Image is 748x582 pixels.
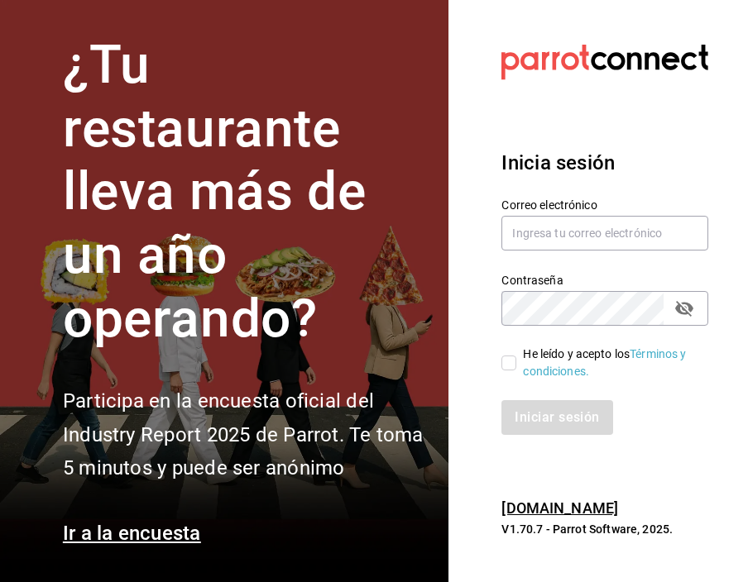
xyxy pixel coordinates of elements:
[501,521,708,537] p: V1.70.7 - Parrot Software, 2025.
[501,148,708,178] h3: Inicia sesión
[63,34,429,351] h1: ¿Tu restaurante lleva más de un año operando?
[501,274,708,285] label: Contraseña
[523,347,686,378] a: Términos y condiciones.
[670,294,698,322] button: passwordField
[63,522,201,545] a: Ir a la encuesta
[501,499,618,517] a: [DOMAIN_NAME]
[501,198,708,210] label: Correo electrónico
[63,384,429,485] h2: Participa en la encuesta oficial del Industry Report 2025 de Parrot. Te toma 5 minutos y puede se...
[523,346,695,380] div: He leído y acepto los
[501,216,708,250] input: Ingresa tu correo electrónico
